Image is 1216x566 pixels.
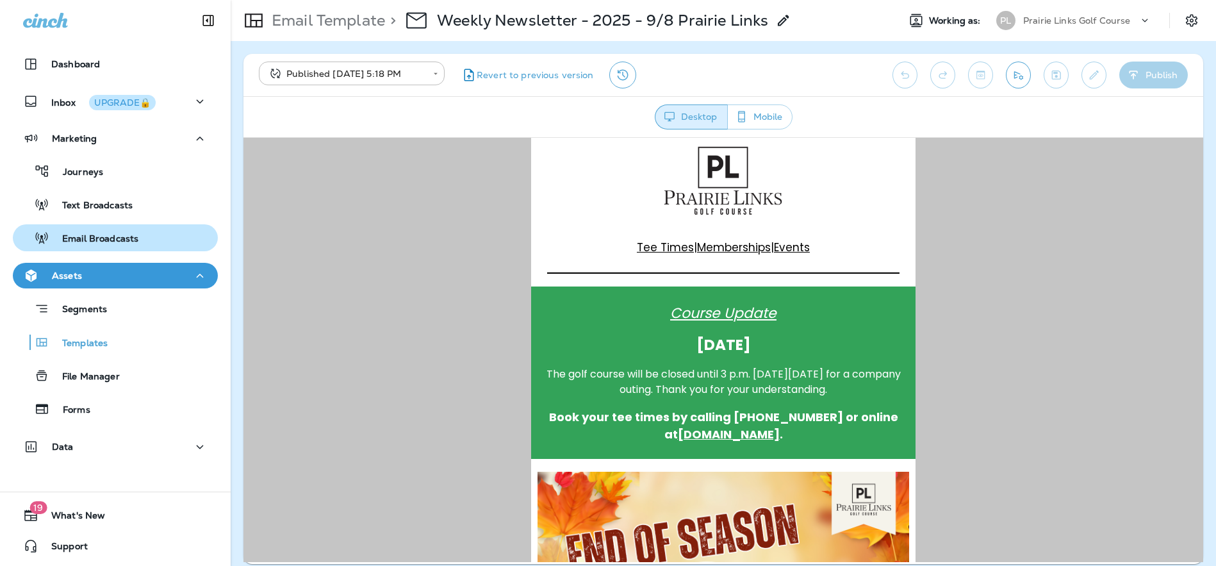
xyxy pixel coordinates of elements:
[427,165,533,185] span: Course Update
[52,133,97,144] p: Marketing
[393,102,450,117] a: Tee Times
[530,102,566,117] a: Events
[51,95,156,108] p: Inbox
[13,88,218,114] button: InboxUPGRADE🔒
[655,104,728,129] button: Desktop
[51,59,100,69] p: Dashboard
[609,62,636,88] button: View Changelog
[29,501,47,514] span: 19
[996,11,1015,30] div: PL
[13,395,218,422] button: Forms
[13,503,218,528] button: 19What's New
[929,15,983,26] span: Working as:
[13,126,218,151] button: Marketing
[50,404,90,417] p: Forms
[477,69,594,81] span: Revert to previous version
[303,229,657,259] span: The golf course will be closed until 3 p.m. [DATE][DATE] for a company outing. Thank you for your...
[94,98,151,107] div: UPGRADE🔒
[453,197,507,217] span: [DATE]
[13,434,218,460] button: Data
[13,362,218,389] button: File Manager
[268,67,424,80] div: Published [DATE] 5:18 PM
[13,158,218,185] button: Journeys
[13,51,218,77] button: Dashboard
[50,167,103,179] p: Journeys
[13,263,218,288] button: Assets
[49,371,120,383] p: File Manager
[393,102,566,117] span: | |
[49,304,107,317] p: Segments
[190,8,226,33] button: Collapse Sidebar
[1006,62,1031,88] button: Send test email
[49,338,108,350] p: Templates
[49,200,133,212] p: Text Broadcasts
[89,95,156,110] button: UPGRADE🔒
[38,541,88,556] span: Support
[455,62,599,88] button: Revert to previous version
[437,11,768,30] p: Weekly Newsletter - 2025 - 9/8 Prairie Links
[52,271,82,281] p: Assets
[13,295,218,322] button: Segments
[454,102,527,117] a: Memberships
[267,11,385,30] p: Email Template
[52,442,74,452] p: Data
[727,104,793,129] button: Mobile
[416,6,543,80] img: Modern-Logo-PLG-Outlined-Dark.png
[385,11,396,30] p: >
[1023,15,1131,26] p: Prairie Links Golf Course
[1180,9,1203,32] button: Settings
[13,224,218,251] button: Email Broadcasts
[306,271,655,304] span: Book your tee times by calling [PHONE_NUMBER] or online at .
[13,191,218,218] button: Text Broadcasts
[13,533,218,559] button: Support
[13,329,218,356] button: Templates
[434,288,536,304] a: [DOMAIN_NAME]
[38,510,105,526] span: What's New
[49,233,138,246] p: Email Broadcasts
